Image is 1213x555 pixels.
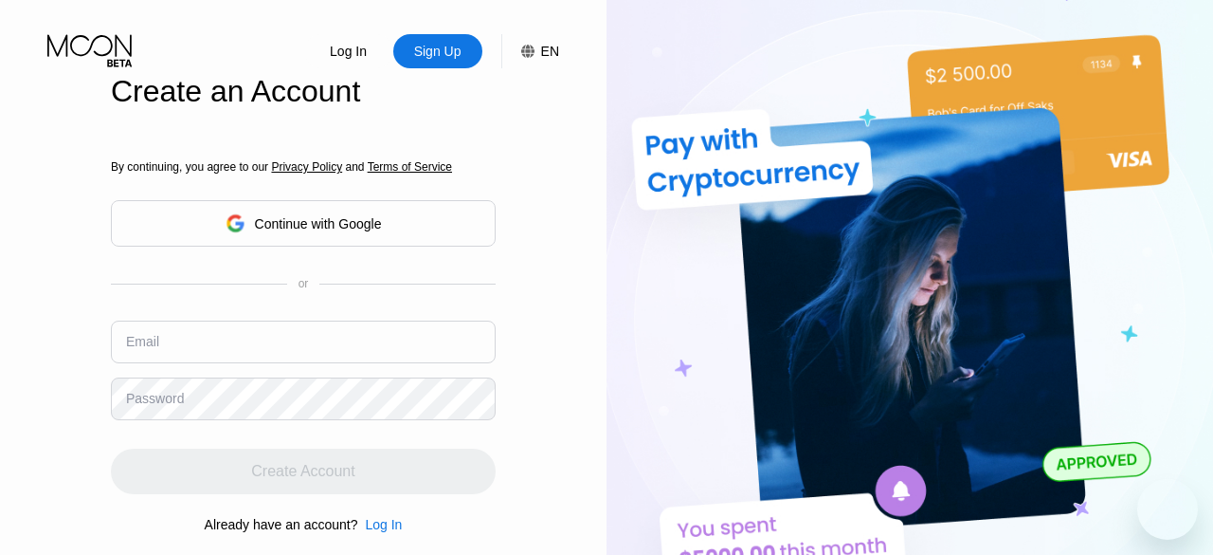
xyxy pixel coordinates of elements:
div: Sign Up [412,42,463,61]
span: and [342,160,368,174]
span: Privacy Policy [271,160,342,174]
div: Log In [304,34,393,68]
div: Email [126,334,159,349]
div: Password [126,391,184,406]
div: Log In [365,517,402,532]
div: Log In [357,517,402,532]
div: Continue with Google [255,216,382,231]
div: EN [541,44,559,59]
div: or [299,277,309,290]
div: By continuing, you agree to our [111,160,496,174]
div: Log In [328,42,369,61]
div: Continue with Google [111,200,496,247]
iframe: Button to launch messaging window [1137,479,1198,540]
div: Already have an account? [205,517,358,532]
span: Terms of Service [368,160,452,174]
div: Sign Up [393,34,482,68]
div: Create an Account [111,74,496,109]
div: EN [501,34,559,68]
